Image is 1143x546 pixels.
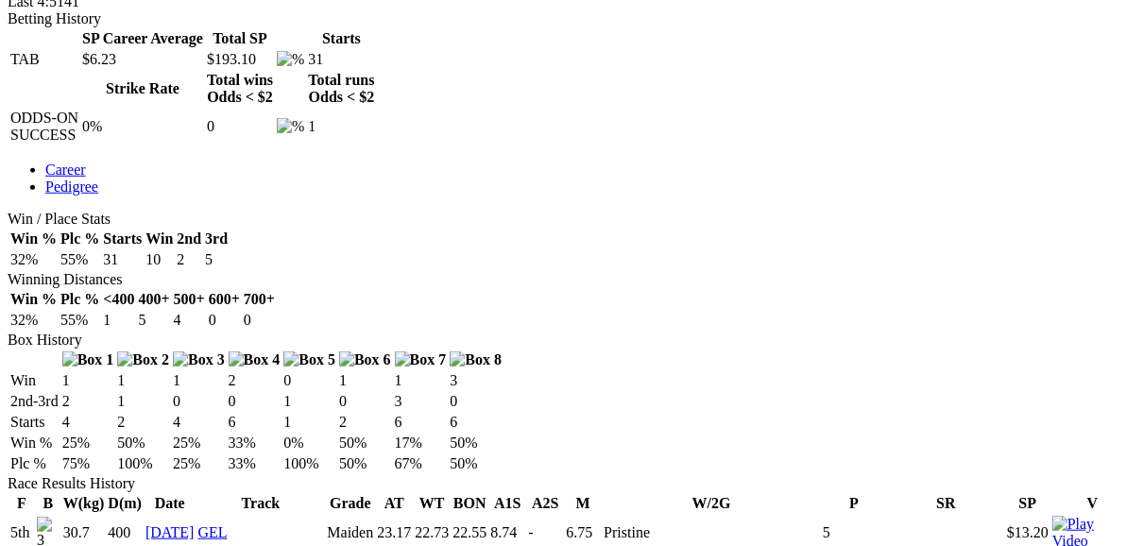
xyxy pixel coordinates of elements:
td: ODDS-ON SUCCESS [9,109,79,145]
td: 1 [102,311,135,330]
th: F [9,494,34,513]
img: Box 4 [229,351,281,368]
th: Win [145,230,174,248]
th: 600+ [208,290,241,309]
td: 50% [449,434,503,452]
a: Pedigree [45,179,98,195]
img: Box 1 [62,351,114,368]
th: Strike Rate [81,71,204,107]
td: 1 [338,371,392,390]
td: 0 [243,311,276,330]
td: 0 [338,392,392,411]
td: 10 [145,250,174,269]
th: SP Career Average [81,29,204,48]
td: 17% [394,434,448,452]
td: 1 [172,371,226,390]
td: 1 [116,371,170,390]
div: Race Results History [8,475,1135,492]
td: 0 [282,371,336,390]
th: Total wins Odds < $2 [206,71,274,107]
td: Starts [9,413,60,432]
th: D(m) [107,494,143,513]
th: Date [145,494,196,513]
td: 32% [9,250,58,269]
th: A2S [527,494,563,513]
div: Win / Place Stats [8,211,1135,228]
td: 0% [282,434,336,452]
th: Win % [9,230,58,248]
td: 1 [61,371,115,390]
a: GEL [197,524,227,540]
th: Track [196,494,324,513]
td: 4 [172,413,226,432]
td: 5 [204,250,229,269]
td: 1 [116,392,170,411]
th: 400+ [138,290,171,309]
td: 75% [61,454,115,473]
th: V [1051,494,1134,513]
img: Box 6 [339,351,391,368]
td: 0 [228,392,281,411]
td: 3 [449,371,503,390]
div: Box History [8,332,1135,349]
img: Box 5 [283,351,335,368]
th: P [822,494,886,513]
th: SP [1006,494,1049,513]
td: 50% [338,434,392,452]
td: 2 [338,413,392,432]
th: A1S [489,494,525,513]
th: SR [888,494,1004,513]
td: 25% [61,434,115,452]
td: 55% [60,311,100,330]
td: 1 [394,371,448,390]
td: 31 [102,250,143,269]
th: Win % [9,290,58,309]
td: 0 [172,392,226,411]
td: 100% [282,454,336,473]
td: 1 [282,392,336,411]
th: AT [376,494,412,513]
td: 25% [172,434,226,452]
img: Box 2 [117,351,169,368]
a: Career [45,162,86,178]
td: 67% [394,454,448,473]
img: Box 7 [395,351,447,368]
td: 33% [228,454,281,473]
th: 700+ [243,290,276,309]
th: W(kg) [62,494,106,513]
td: 32% [9,311,58,330]
th: Grade [326,494,374,513]
td: 0% [81,109,204,145]
td: Win % [9,434,60,452]
td: 4 [61,413,115,432]
th: Plc % [60,290,100,309]
th: 2nd [176,230,202,248]
td: 2 [176,250,202,269]
td: 4 [173,311,206,330]
td: 0 [208,311,241,330]
td: 0 [449,392,503,411]
td: 3 [394,392,448,411]
div: Winning Distances [8,271,1135,288]
td: 100% [116,454,170,473]
td: $6.23 [81,50,204,69]
td: 2 [228,371,281,390]
img: Box 3 [173,351,225,368]
td: 2 [116,413,170,432]
td: 6 [228,413,281,432]
td: 25% [172,454,226,473]
th: B [36,494,60,513]
th: <400 [102,290,135,309]
th: Total runs Odds < $2 [307,71,375,107]
a: [DATE] [145,524,195,540]
img: Box 8 [450,351,502,368]
div: Betting History [8,10,1135,27]
th: BON [452,494,487,513]
th: W/2G [603,494,820,513]
td: 2nd-3rd [9,392,60,411]
td: $193.10 [206,50,274,69]
img: % [277,118,304,135]
td: TAB [9,50,79,69]
th: Starts [307,29,375,48]
td: 33% [228,434,281,452]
